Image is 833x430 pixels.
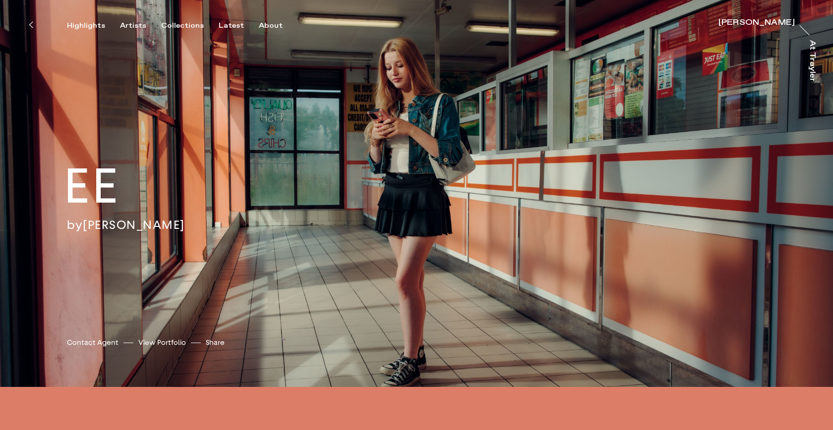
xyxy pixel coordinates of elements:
[219,21,244,30] div: Latest
[67,217,83,232] span: by
[161,21,219,30] button: Collections
[206,336,225,349] button: Share
[259,21,297,30] button: About
[67,337,119,348] a: Contact Agent
[120,21,146,30] div: Artists
[64,155,188,217] h2: EE
[161,21,204,30] div: Collections
[83,217,185,232] a: [PERSON_NAME]
[219,21,259,30] button: Latest
[259,21,283,30] div: About
[120,21,161,30] button: Artists
[808,40,816,82] div: At Trayler
[806,40,816,81] a: At Trayler
[718,19,795,29] a: [PERSON_NAME]
[138,337,186,348] a: View Portfolio
[67,21,120,30] button: Highlights
[67,21,105,30] div: Highlights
